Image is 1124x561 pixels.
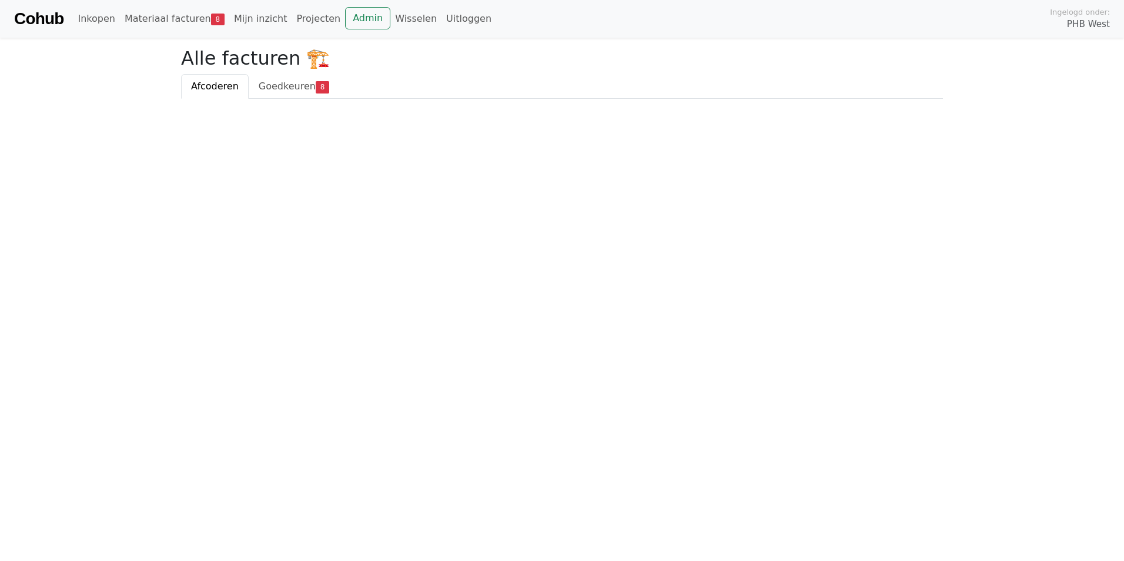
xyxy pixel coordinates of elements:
a: Afcoderen [181,74,249,99]
span: Ingelogd onder: [1050,6,1110,18]
span: 8 [316,81,329,93]
a: Admin [345,7,390,29]
a: Uitloggen [441,7,496,31]
a: Goedkeuren8 [249,74,339,99]
a: Wisselen [390,7,441,31]
span: Afcoderen [191,81,239,92]
h2: Alle facturen 🏗️ [181,47,943,69]
a: Materiaal facturen8 [120,7,229,31]
span: Goedkeuren [259,81,316,92]
a: Projecten [292,7,345,31]
span: 8 [211,14,225,25]
a: Inkopen [73,7,119,31]
a: Mijn inzicht [229,7,292,31]
span: PHB West [1067,18,1110,31]
a: Cohub [14,5,63,33]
